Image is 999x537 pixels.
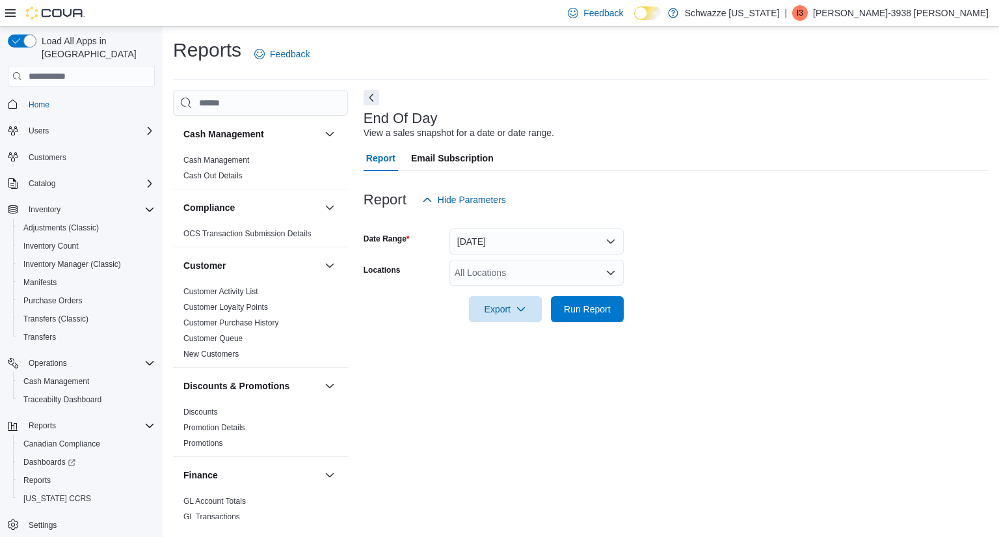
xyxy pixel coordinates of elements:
a: Inventory Count [18,238,84,254]
h3: Customer [183,259,226,272]
span: Washington CCRS [18,491,155,506]
a: Inventory Manager (Classic) [18,256,126,272]
button: Open list of options [606,268,616,278]
span: Adjustments (Classic) [18,220,155,236]
span: Home [23,96,155,112]
span: Transfers (Classic) [18,311,155,327]
a: Discounts [183,407,218,417]
button: Adjustments (Classic) [13,219,160,237]
span: Home [29,100,49,110]
span: GL Transactions [183,512,240,522]
span: Canadian Compliance [18,436,155,452]
a: Settings [23,517,62,533]
span: Settings [23,517,155,533]
span: Transfers (Classic) [23,314,88,324]
span: Customer Loyalty Points [183,302,268,312]
p: [PERSON_NAME]-3938 [PERSON_NAME] [813,5,989,21]
span: Transfers [23,332,56,342]
span: Dashboards [23,457,75,467]
a: Home [23,97,55,113]
button: Compliance [322,200,338,215]
span: Report [366,145,395,171]
a: Adjustments (Classic) [18,220,104,236]
button: Catalog [3,174,160,193]
span: Manifests [18,275,155,290]
span: Customers [29,152,66,163]
div: Discounts & Promotions [173,404,348,456]
a: Customers [23,150,72,165]
span: Canadian Compliance [23,439,100,449]
span: Users [23,123,155,139]
span: Cash Out Details [183,171,243,181]
h3: Report [364,192,406,208]
button: Customers [3,148,160,167]
h3: Compliance [183,201,235,214]
p: | [784,5,787,21]
input: Dark Mode [634,7,661,20]
a: Cash Management [18,374,94,389]
button: Transfers (Classic) [13,310,160,328]
a: Purchase Orders [18,293,88,309]
a: GL Transactions [183,512,240,521]
button: Settings [3,516,160,534]
button: Reports [23,418,61,434]
a: Customer Queue [183,334,243,343]
button: Inventory Count [13,237,160,255]
span: Inventory Count [18,238,155,254]
span: Customers [23,149,155,165]
button: Traceabilty Dashboard [13,391,160,409]
button: Home [3,94,160,113]
span: Dark Mode [634,20,635,21]
a: Reports [18,473,56,488]
a: Manifests [18,275,62,290]
button: Transfers [13,328,160,346]
span: Customer Purchase History [183,318,279,328]
button: Inventory [23,202,66,217]
span: Reports [23,475,51,486]
button: Users [23,123,54,139]
button: Operations [3,354,160,372]
span: Catalog [23,176,155,191]
span: Operations [29,358,67,368]
span: Inventory Count [23,241,79,251]
a: Feedback [249,41,315,67]
h1: Reports [173,37,241,63]
button: Canadian Compliance [13,435,160,453]
span: New Customers [183,349,239,359]
a: Cash Management [183,156,249,165]
span: Reports [29,420,56,431]
span: Inventory [29,204,60,215]
button: Customer [183,259,319,272]
span: Purchase Orders [18,293,155,309]
div: Compliance [173,226,348,247]
button: Customer [322,258,338,273]
button: Cash Management [13,372,160,391]
a: Cash Out Details [183,171,243,180]
span: Cash Management [23,376,89,387]
h3: Discounts & Promotions [183,379,289,392]
span: Inventory Manager (Classic) [23,259,121,269]
a: Transfers (Classic) [18,311,94,327]
span: Run Report [564,303,611,316]
p: Schwazze [US_STATE] [685,5,780,21]
button: Export [469,296,542,322]
span: Purchase Orders [23,296,83,306]
button: Purchase Orders [13,292,160,310]
button: Inventory [3,200,160,219]
span: Hide Parameters [438,193,506,206]
span: Cash Management [18,374,155,389]
a: Customer Purchase History [183,318,279,327]
span: Dashboards [18,454,155,470]
button: Manifests [13,273,160,292]
span: Catalog [29,178,55,189]
span: OCS Transaction Submission Details [183,228,312,239]
span: Feedback [583,7,623,20]
a: New Customers [183,350,239,359]
a: GL Account Totals [183,497,246,506]
button: Reports [3,417,160,435]
button: Finance [322,467,338,483]
span: Email Subscription [411,145,494,171]
span: Reports [23,418,155,434]
button: Discounts & Promotions [183,379,319,392]
div: Finance [173,493,348,530]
